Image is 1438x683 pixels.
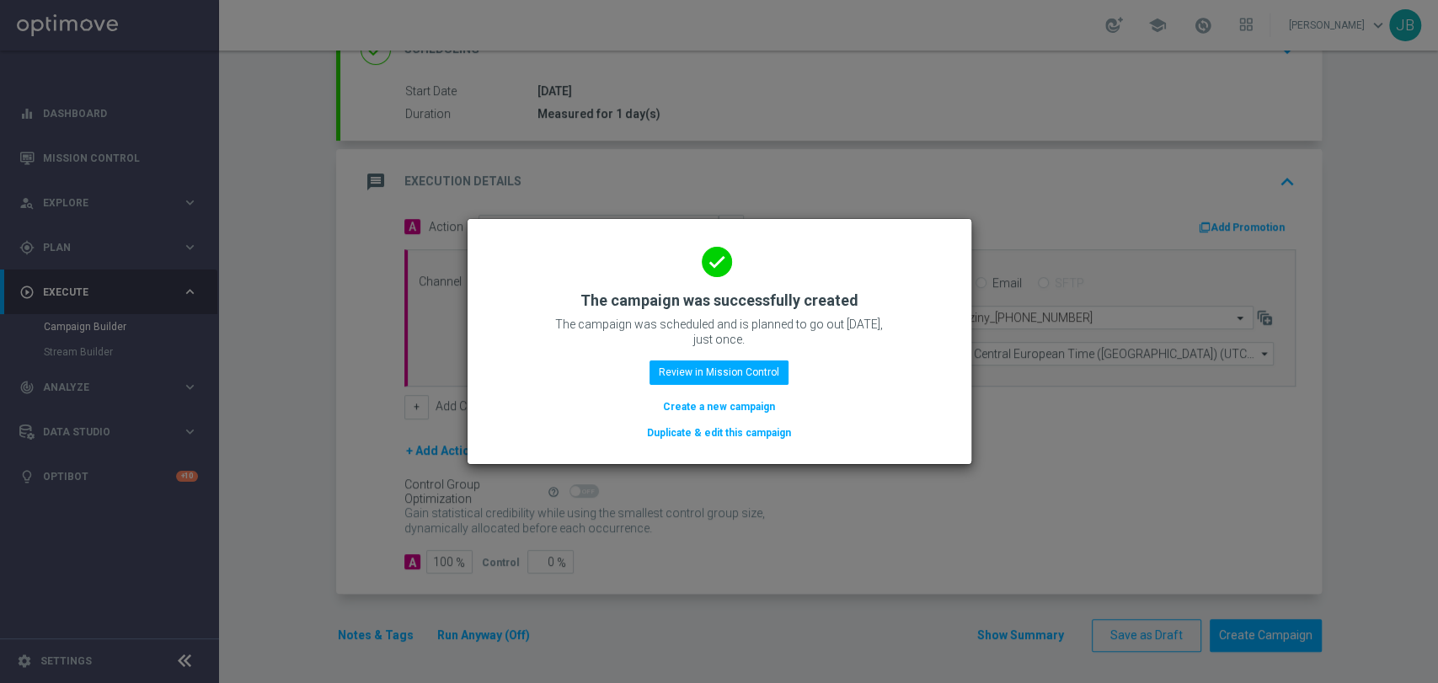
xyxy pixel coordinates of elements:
h2: The campaign was successfully created [580,291,858,311]
i: done [702,247,732,277]
button: Create a new campaign [661,398,777,416]
button: Review in Mission Control [650,360,788,384]
button: Duplicate & edit this campaign [645,424,793,442]
p: The campaign was scheduled and is planned to go out [DATE], just once. [551,317,888,347]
